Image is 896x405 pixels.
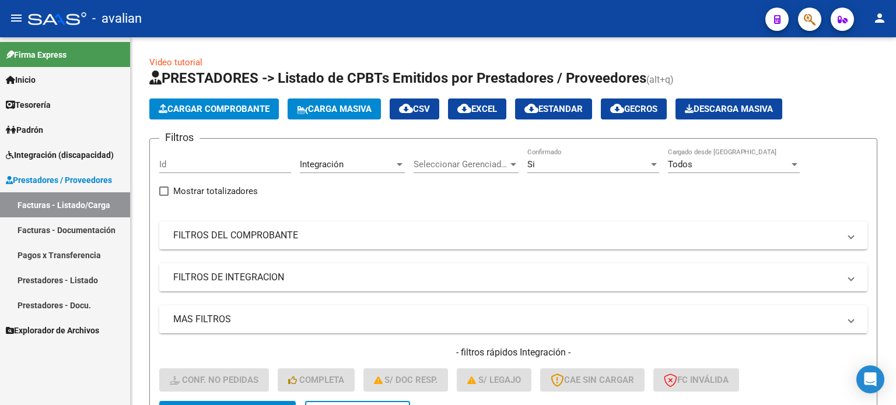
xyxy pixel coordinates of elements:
span: Estandar [524,104,583,114]
button: Cargar Comprobante [149,98,279,119]
span: Integración (discapacidad) [6,149,114,161]
div: Open Intercom Messenger [856,365,884,393]
button: Gecros [601,98,667,119]
button: FC Inválida [653,368,739,392]
button: CSV [390,98,439,119]
button: S/ Doc Resp. [363,368,449,392]
app-download-masive: Descarga masiva de comprobantes (adjuntos) [675,98,782,119]
span: Tesorería [6,98,51,111]
button: Conf. no pedidas [159,368,269,392]
span: EXCEL [457,104,497,114]
span: CAE SIN CARGAR [551,375,634,385]
mat-panel-title: MAS FILTROS [173,313,839,326]
mat-expansion-panel-header: MAS FILTROS [159,305,867,333]
button: EXCEL [448,98,506,119]
mat-icon: person [873,11,887,25]
span: (alt+q) [646,74,674,85]
span: Padrón [6,124,43,136]
span: S/ Doc Resp. [374,375,438,385]
span: Firma Express [6,48,66,61]
mat-expansion-panel-header: FILTROS DE INTEGRACION [159,263,867,291]
span: PRESTADORES -> Listado de CPBTs Emitidos por Prestadores / Proveedores [149,70,646,86]
mat-icon: cloud_download [610,101,624,115]
button: Carga Masiva [288,98,381,119]
h4: - filtros rápidos Integración - [159,346,867,359]
mat-expansion-panel-header: FILTROS DEL COMPROBANTE [159,221,867,249]
span: Prestadores / Proveedores [6,174,112,186]
span: Explorador de Archivos [6,324,99,337]
button: Completa [278,368,355,392]
span: Mostrar totalizadores [173,184,258,198]
button: Descarga Masiva [675,98,782,119]
span: FC Inválida [664,375,729,385]
mat-icon: cloud_download [399,101,413,115]
span: - avalian [92,6,142,31]
mat-icon: cloud_download [457,101,471,115]
span: Descarga Masiva [685,104,773,114]
span: Cargar Comprobante [159,104,269,114]
span: Inicio [6,73,36,86]
button: Estandar [515,98,592,119]
span: Si [527,159,535,170]
span: Gecros [610,104,657,114]
button: CAE SIN CARGAR [540,368,645,392]
a: Video tutorial [149,57,202,68]
span: Conf. no pedidas [170,375,258,385]
button: S/ legajo [457,368,531,392]
span: Seleccionar Gerenciador [414,159,508,170]
mat-panel-title: FILTROS DE INTEGRACION [173,271,839,284]
span: Completa [288,375,344,385]
span: Carga Masiva [297,104,372,114]
span: Todos [668,159,692,170]
h3: Filtros [159,129,199,146]
span: Integración [300,159,344,170]
mat-icon: menu [9,11,23,25]
mat-panel-title: FILTROS DEL COMPROBANTE [173,229,839,242]
span: CSV [399,104,430,114]
span: S/ legajo [467,375,521,385]
mat-icon: cloud_download [524,101,538,115]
